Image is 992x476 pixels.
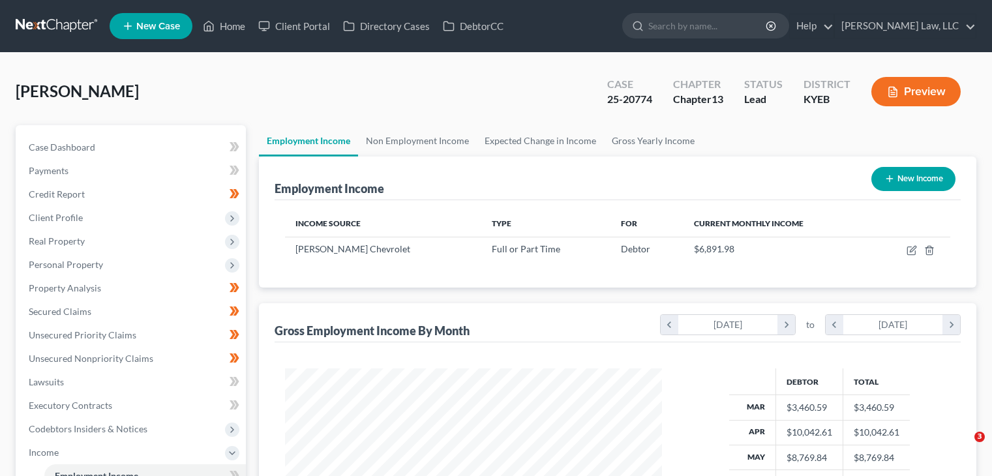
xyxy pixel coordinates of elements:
span: Credit Report [29,188,85,200]
div: Case [607,77,652,92]
a: Secured Claims [18,300,246,323]
div: Chapter [673,92,723,107]
a: Expected Change in Income [477,125,604,156]
a: Unsecured Priority Claims [18,323,246,347]
span: For [621,218,637,228]
a: Property Analysis [18,276,246,300]
span: Client Profile [29,212,83,223]
a: [PERSON_NAME] Law, LLC [835,14,976,38]
td: $10,042.61 [843,420,910,445]
a: Directory Cases [337,14,436,38]
div: $3,460.59 [787,401,832,414]
a: Home [196,14,252,38]
span: to [806,318,815,331]
a: DebtorCC [436,14,510,38]
span: Executory Contracts [29,400,112,411]
span: $6,891.98 [694,243,734,254]
th: Mar [729,395,776,420]
span: Full or Part Time [492,243,560,254]
th: Apr [729,420,776,445]
i: chevron_right [942,315,960,335]
i: chevron_left [661,315,678,335]
div: KYEB [804,92,850,107]
span: Type [492,218,511,228]
span: New Case [136,22,180,31]
a: Gross Yearly Income [604,125,702,156]
span: Current Monthly Income [694,218,804,228]
button: New Income [871,167,955,191]
iframe: Intercom live chat [948,432,979,463]
a: Case Dashboard [18,136,246,159]
div: Lead [744,92,783,107]
span: [PERSON_NAME] [16,82,139,100]
span: Case Dashboard [29,141,95,153]
span: Income [29,447,59,458]
div: $10,042.61 [787,426,832,439]
i: chevron_left [826,315,843,335]
span: Debtor [621,243,650,254]
span: Real Property [29,235,85,246]
th: May [729,445,776,469]
span: Personal Property [29,259,103,270]
span: Unsecured Priority Claims [29,329,136,340]
i: chevron_right [777,315,795,335]
span: [PERSON_NAME] Chevrolet [295,243,410,254]
a: Client Portal [252,14,337,38]
div: Employment Income [275,181,384,196]
span: Secured Claims [29,306,91,317]
span: 3 [974,432,985,442]
a: Non Employment Income [358,125,477,156]
th: Debtor [775,368,843,394]
div: [DATE] [843,315,943,335]
button: Preview [871,77,961,106]
div: $8,769.84 [787,451,832,464]
a: Lawsuits [18,370,246,394]
td: $3,460.59 [843,395,910,420]
span: Lawsuits [29,376,64,387]
span: Property Analysis [29,282,101,293]
div: Chapter [673,77,723,92]
a: Employment Income [259,125,358,156]
div: [DATE] [678,315,778,335]
th: Total [843,368,910,394]
a: Credit Report [18,183,246,206]
input: Search by name... [648,14,768,38]
a: Executory Contracts [18,394,246,417]
td: $8,769.84 [843,445,910,469]
a: Unsecured Nonpriority Claims [18,347,246,370]
span: Payments [29,165,68,176]
div: District [804,77,850,92]
div: Gross Employment Income By Month [275,323,470,338]
div: Status [744,77,783,92]
span: Income Source [295,218,361,228]
span: 13 [712,93,723,105]
span: Unsecured Nonpriority Claims [29,353,153,364]
a: Help [790,14,834,38]
a: Payments [18,159,246,183]
span: Codebtors Insiders & Notices [29,423,147,434]
div: 25-20774 [607,92,652,107]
